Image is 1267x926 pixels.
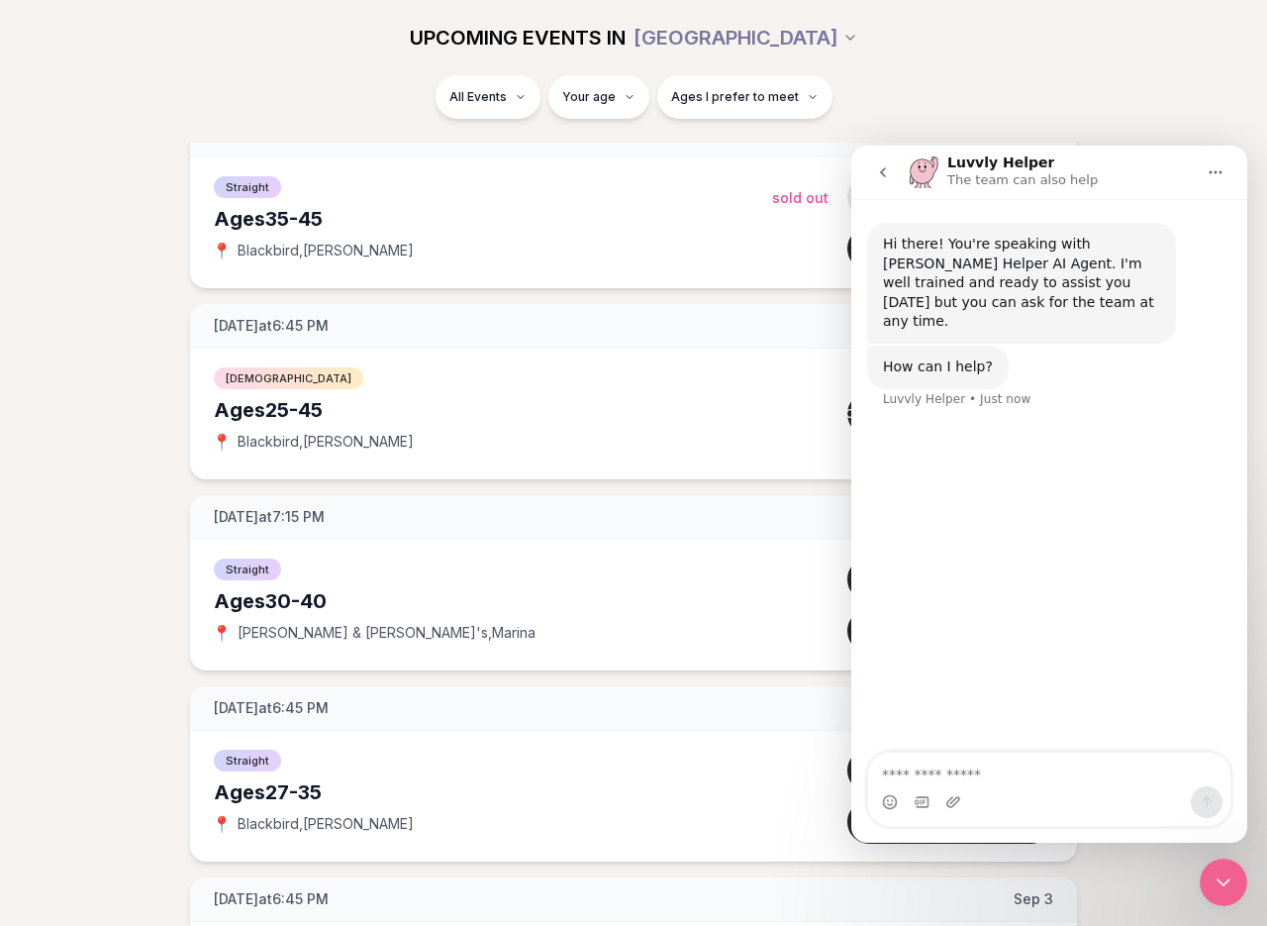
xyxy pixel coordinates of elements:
div: Ages 30-40 [214,587,772,615]
span: Your age [562,89,616,105]
button: Book men's spot [847,227,1053,270]
button: Book women's spot [847,558,1053,601]
span: [PERSON_NAME] & [PERSON_NAME]'s , Marina [238,623,536,643]
span: Straight [214,559,281,580]
button: Book women's spot [847,749,1053,792]
span: [DATE] at 6:45 PM [214,889,329,909]
button: Ages I prefer to meet [657,75,832,119]
div: Ages 27-35 [214,778,772,806]
button: Book men's spot [847,609,1053,653]
iframe: Intercom live chat [1200,859,1247,906]
span: Blackbird , [PERSON_NAME] [238,814,414,834]
span: UPCOMING EVENTS IN [410,24,626,51]
span: 📍 [214,243,230,258]
span: Sep 3 [1014,889,1053,909]
div: Ages 25-45 [214,396,772,424]
button: [GEOGRAPHIC_DATA] [633,16,858,59]
span: All Events [449,89,507,105]
span: 📍 [214,816,230,832]
span: 📍 [214,625,230,641]
span: Blackbird , [PERSON_NAME] [238,241,414,260]
span: [DATE] at 6:45 PM [214,698,329,718]
button: Book [DEMOGRAPHIC_DATA]'s spot [847,392,1053,436]
span: Straight [214,176,281,198]
button: Your age [548,75,649,119]
button: Book men's spot [847,800,1053,844]
span: [DATE] at 6:45 PM [214,316,329,336]
span: Straight [214,750,281,772]
iframe: To enrich screen reader interactions, please activate Accessibility in Grammarly extension settings [851,146,1247,843]
span: [DEMOGRAPHIC_DATA] [214,367,363,389]
div: Ages 35-45 [214,205,772,233]
span: Sold Out [772,189,828,206]
span: Blackbird , [PERSON_NAME] [238,432,414,452]
button: All Events [436,75,540,119]
span: Ages I prefer to meet [671,89,799,105]
span: 📍 [214,434,230,450]
button: Join women's waitlist [847,175,1053,219]
span: [DATE] at 7:15 PM [214,507,325,527]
